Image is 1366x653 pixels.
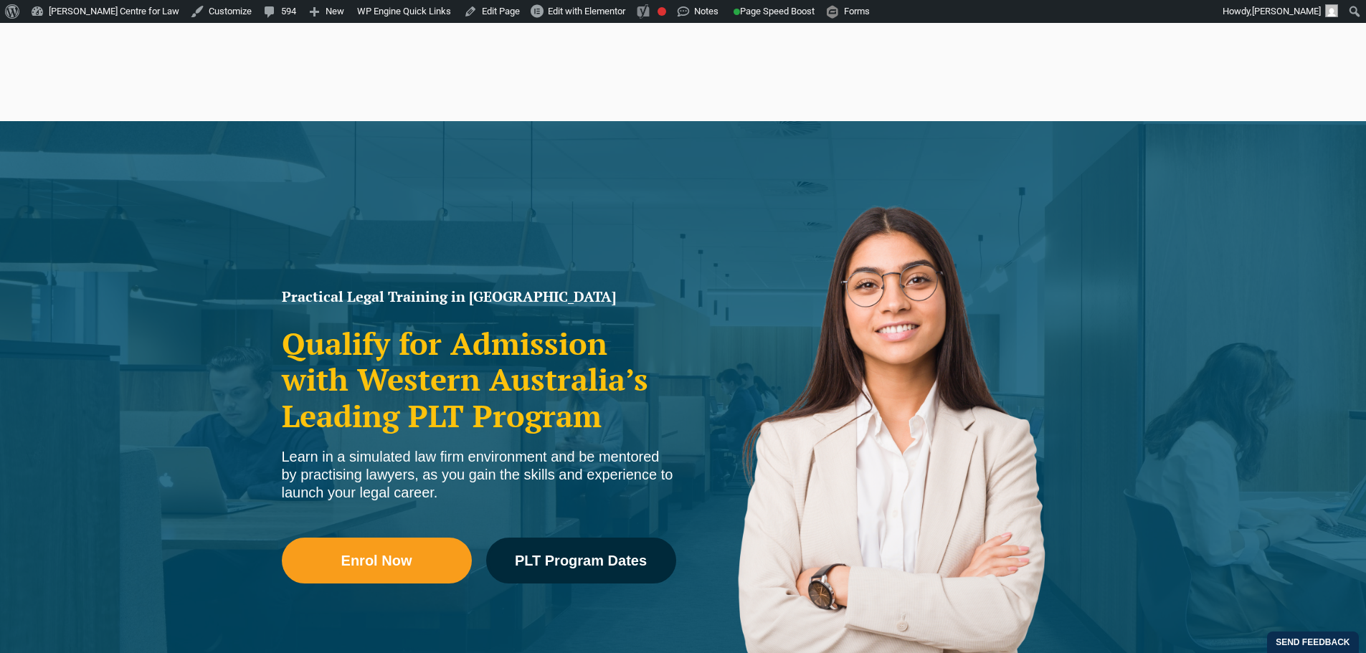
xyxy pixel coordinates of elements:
span: [PERSON_NAME] [1252,6,1321,16]
span: Edit with Elementor [548,6,625,16]
div: Focus keyphrase not set [658,7,666,16]
h2: Qualify for Admission with Western Australia’s Leading PLT Program [282,325,676,434]
span: Enrol Now [341,553,412,568]
div: Learn in a simulated law firm environment and be mentored by practising lawyers, as you gain the ... [282,448,676,502]
a: PLT Program Dates [486,538,676,583]
h1: Practical Legal Training in [GEOGRAPHIC_DATA] [282,290,676,304]
span: PLT Program Dates [515,553,647,568]
a: Enrol Now [282,538,472,583]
